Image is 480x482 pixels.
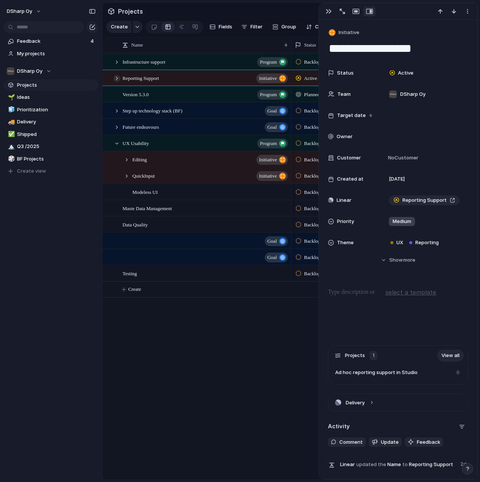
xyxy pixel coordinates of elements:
[90,37,95,45] span: 4
[17,106,96,114] span: Prioritization
[356,461,386,468] span: updated the
[339,29,359,36] span: Initiative
[337,154,361,162] span: Customer
[369,437,402,447] button: Update
[260,57,277,67] span: program
[328,437,366,447] button: Comment
[339,438,363,446] span: Comment
[389,175,405,183] span: [DATE]
[17,81,96,89] span: Projects
[269,21,300,33] button: Group
[4,48,98,59] a: My projects
[337,69,354,77] span: Status
[8,93,13,102] div: 🌱
[389,256,403,264] span: Show
[402,197,447,204] span: Reporting Support
[335,369,418,376] span: Ad hoc reporting support in Studio
[8,105,13,114] div: 🧊
[17,118,96,126] span: Delivery
[337,197,351,204] span: Linear
[396,239,403,246] span: UX
[7,8,32,15] span: DSharp Oy
[250,23,263,31] span: Filter
[8,154,13,163] div: 🎲
[8,130,13,139] div: ✅
[398,69,413,77] span: Active
[402,461,408,468] span: to
[304,189,320,196] span: Backlog
[417,438,440,446] span: Feedback
[4,92,98,103] a: 🌱Ideas
[219,23,232,31] span: Fields
[304,123,320,131] span: Backlog
[17,37,88,45] span: Feedback
[7,94,14,101] button: 🌱
[304,91,320,98] span: Planned
[123,90,149,98] span: Version 5.3.0
[381,438,399,446] span: Update
[17,94,96,101] span: Ideas
[131,41,143,49] span: Name
[4,104,98,115] a: 🧊Prioritization
[304,156,320,164] span: Backlog
[304,107,320,115] span: Backlog
[265,122,288,132] button: goal
[7,131,14,138] button: ✅
[17,67,42,75] span: DSharp Oy
[117,5,144,18] span: Projects
[260,138,277,149] span: program
[7,155,14,163] button: 🎲
[123,204,172,212] span: Maste Data Management
[132,187,158,196] span: Modeless UI
[123,122,159,131] span: Future endeavours
[385,288,436,297] span: select a template
[304,58,320,66] span: Backlog
[267,236,277,246] span: goal
[415,239,439,246] span: Reporting
[267,106,277,116] span: goal
[4,129,98,140] div: ✅Shipped
[460,459,468,468] span: 2d
[8,118,13,126] div: 🚚
[123,106,182,115] span: Step up technology stack (BF)
[328,394,468,411] button: Delivery
[17,143,96,150] span: Q3 /2025
[238,21,266,33] button: Filter
[4,153,98,165] a: 🎲BF Projects
[304,205,320,212] span: Backlog
[304,75,317,82] span: Active
[267,252,277,263] span: goal
[259,73,277,84] span: initiative
[4,80,98,91] a: Projects
[259,154,277,165] span: initiative
[4,36,98,47] a: Feedback4
[337,218,354,225] span: Priority
[345,352,365,359] span: Projects
[132,171,155,180] span: QuickInput
[7,106,14,114] button: 🧊
[260,89,277,100] span: program
[304,237,320,245] span: Backlog
[259,171,277,181] span: initiative
[265,236,288,246] button: goal
[328,422,350,431] h2: Activity
[257,139,288,148] button: program
[370,351,377,360] div: 1
[123,269,137,278] span: Testing
[304,270,320,278] span: Backlog
[4,141,98,152] div: 🏔️Q3 /2025
[389,195,460,205] a: Reporting Support
[4,116,98,128] a: 🚚Delivery
[123,57,165,66] span: Infrastructure support
[340,461,355,468] span: Linear
[123,73,159,82] span: Reporting Support
[405,437,443,447] button: Feedback
[256,155,288,165] button: initiative
[337,133,353,140] span: Owner
[8,142,13,151] div: 🏔️
[281,23,296,31] span: Group
[111,23,128,31] span: Create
